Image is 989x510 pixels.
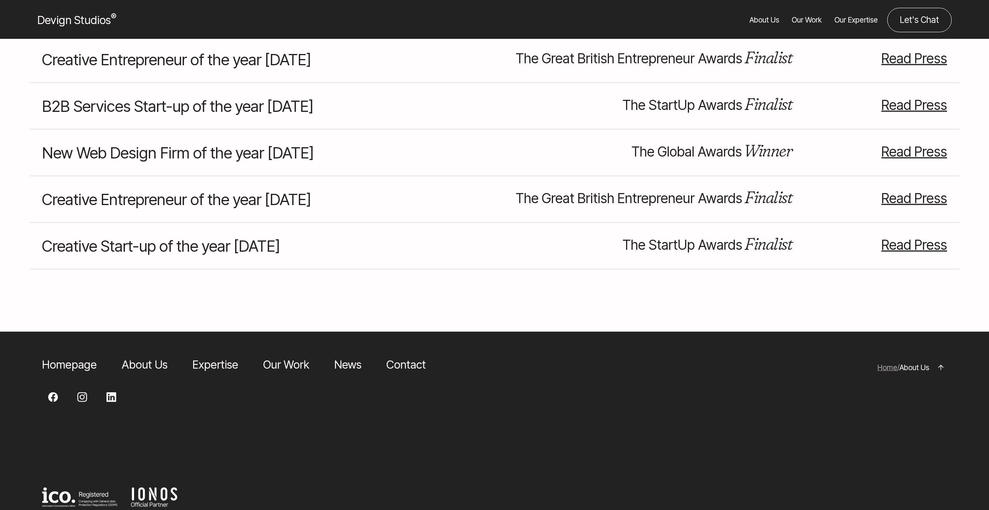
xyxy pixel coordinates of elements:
a: About Us [750,8,779,32]
sup: ® [111,12,116,22]
a: Contact us about your project [887,8,952,32]
a: Our Work [792,8,822,32]
span: Devign Studios [37,13,116,27]
a: Devign Studios® Homepage [37,12,116,28]
a: Our Expertise [834,8,878,32]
